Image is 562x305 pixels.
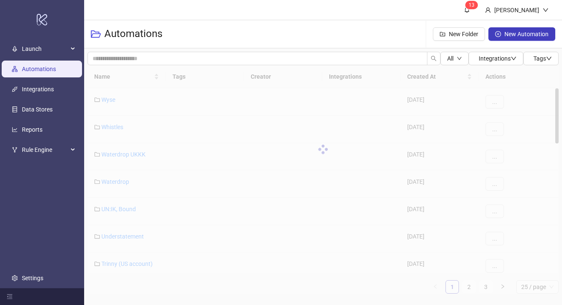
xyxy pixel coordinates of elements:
span: 3 [472,2,475,8]
span: fork [12,147,18,153]
div: [PERSON_NAME] [491,5,543,15]
span: rocket [12,46,18,52]
span: down [546,56,552,61]
span: menu-fold [7,294,13,300]
sup: 13 [465,1,478,9]
span: Rule Engine [22,141,68,158]
span: folder-add [440,31,445,37]
a: Integrations [22,86,54,93]
span: bell [464,7,470,13]
span: New Folder [449,31,478,37]
button: New Automation [488,27,555,41]
span: plus-circle [495,31,501,37]
span: Tags [533,55,552,62]
span: search [431,56,437,61]
button: Alldown [440,52,469,65]
button: Integrationsdown [469,52,523,65]
span: 1 [469,2,472,8]
span: down [457,56,462,61]
span: down [511,56,517,61]
span: Launch [22,40,68,57]
span: New Automation [504,31,549,37]
a: Automations [22,66,56,72]
span: Integrations [479,55,517,62]
span: All [447,55,453,62]
a: Reports [22,126,42,133]
span: folder-open [91,29,101,39]
span: user [485,7,491,13]
button: New Folder [433,27,485,41]
button: Tagsdown [523,52,559,65]
a: Data Stores [22,106,53,113]
a: Settings [22,275,43,281]
h3: Automations [104,27,162,41]
span: down [543,7,549,13]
